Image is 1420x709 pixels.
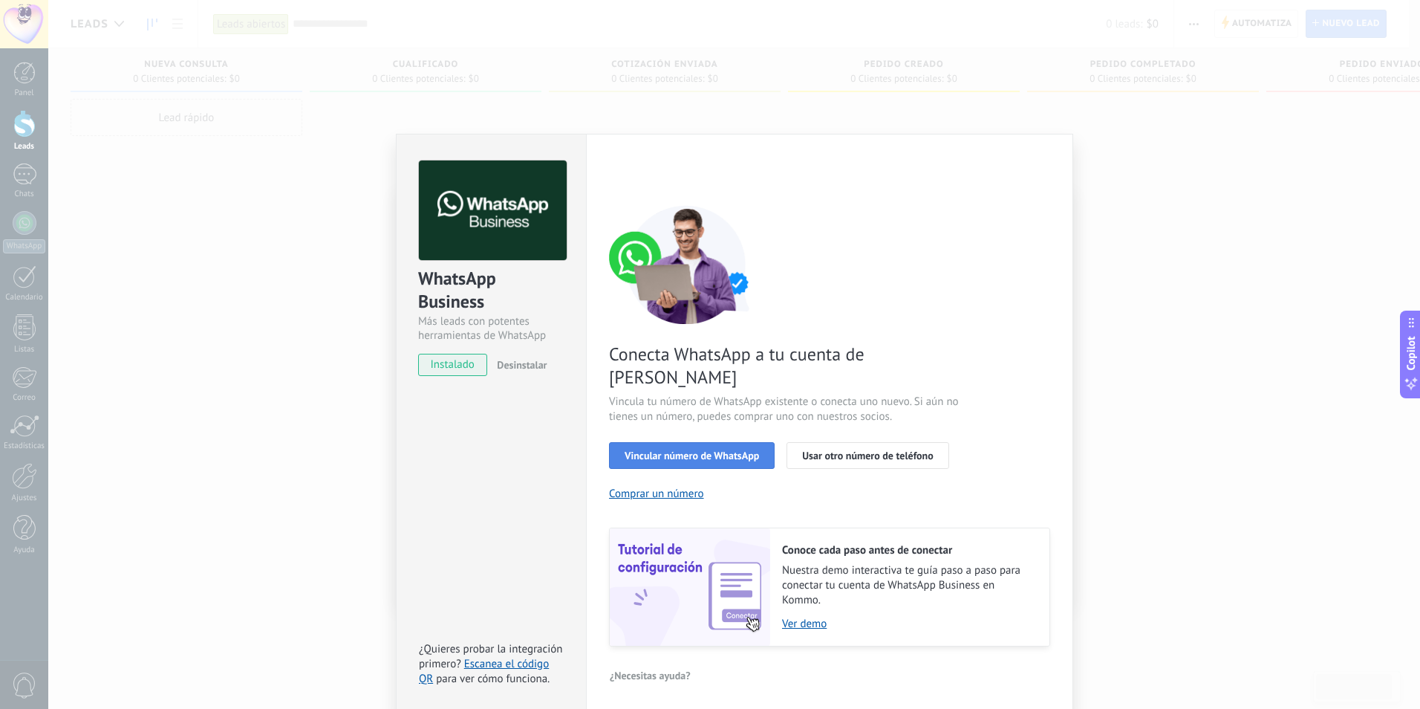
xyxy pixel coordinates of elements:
button: Vincular número de WhatsApp [609,442,775,469]
button: Desinstalar [491,354,547,376]
div: Más leads con potentes herramientas de WhatsApp [418,314,564,343]
img: logo_main.png [419,161,567,261]
button: Usar otro número de teléfono [786,442,948,469]
span: Vincula tu número de WhatsApp existente o conecta uno nuevo. Si aún no tienes un número, puedes c... [609,395,963,424]
img: connect number [609,205,765,324]
span: Usar otro número de teléfono [802,450,933,461]
span: para ver cómo funciona. [436,672,550,686]
div: WhatsApp Business [418,267,564,314]
a: Ver demo [782,617,1035,631]
span: instalado [419,354,486,376]
span: Desinstalar [497,358,547,372]
button: ¿Necesitas ayuda? [609,664,691,687]
span: Copilot [1404,337,1419,371]
h2: Conoce cada paso antes de conectar [782,543,1035,557]
span: ¿Quieres probar la integración primero? [419,642,563,671]
span: Conecta WhatsApp a tu cuenta de [PERSON_NAME] [609,343,963,389]
span: Vincular número de WhatsApp [625,450,759,461]
span: Nuestra demo interactiva te guía paso a paso para conectar tu cuenta de WhatsApp Business en Kommo. [782,563,1035,608]
button: Comprar un número [609,487,704,501]
a: Escanea el código QR [419,657,549,686]
span: ¿Necesitas ayuda? [610,670,691,681]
